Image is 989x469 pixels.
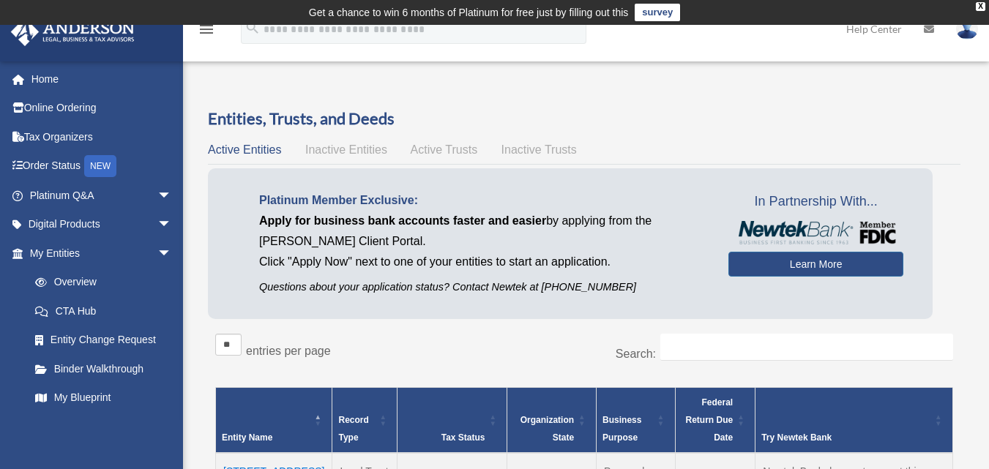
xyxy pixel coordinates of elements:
[675,388,755,454] th: Federal Return Due Date: Activate to sort
[10,210,194,239] a: Digital Productsarrow_drop_down
[728,252,903,277] a: Learn More
[259,190,706,211] p: Platinum Member Exclusive:
[686,397,734,443] span: Federal Return Due Date
[84,155,116,177] div: NEW
[305,143,387,156] span: Inactive Entities
[208,143,281,156] span: Active Entities
[157,239,187,269] span: arrow_drop_down
[520,415,574,443] span: Organization State
[10,239,187,268] a: My Entitiesarrow_drop_down
[398,388,507,454] th: Tax Status: Activate to sort
[501,143,577,156] span: Inactive Trusts
[635,4,680,21] a: survey
[20,268,179,297] a: Overview
[198,26,215,38] a: menu
[602,415,641,443] span: Business Purpose
[157,181,187,211] span: arrow_drop_down
[259,252,706,272] p: Click "Apply Now" next to one of your entities to start an application.
[246,345,331,357] label: entries per page
[216,388,332,454] th: Entity Name: Activate to invert sorting
[507,388,597,454] th: Organization State: Activate to sort
[10,181,194,210] a: Platinum Q&Aarrow_drop_down
[755,388,953,454] th: Try Newtek Bank : Activate to sort
[338,415,368,443] span: Record Type
[597,388,676,454] th: Business Purpose: Activate to sort
[10,64,194,94] a: Home
[198,20,215,38] i: menu
[441,432,485,443] span: Tax Status
[157,210,187,240] span: arrow_drop_down
[332,388,398,454] th: Record Type: Activate to sort
[20,383,187,413] a: My Blueprint
[20,354,187,383] a: Binder Walkthrough
[20,326,187,355] a: Entity Change Request
[411,143,478,156] span: Active Trusts
[10,94,194,123] a: Online Ordering
[736,221,896,244] img: NewtekBankLogoSM.png
[259,214,546,227] span: Apply for business bank accounts faster and easier
[208,108,960,130] h3: Entities, Trusts, and Deeds
[222,432,272,443] span: Entity Name
[259,211,706,252] p: by applying from the [PERSON_NAME] Client Portal.
[761,429,930,446] div: Try Newtek Bank
[309,4,629,21] div: Get a chance to win 6 months of Platinum for free just by filling out this
[259,278,706,296] p: Questions about your application status? Contact Newtek at [PHONE_NUMBER]
[245,20,261,36] i: search
[10,122,194,151] a: Tax Organizers
[7,18,139,46] img: Anderson Advisors Platinum Portal
[976,2,985,11] div: close
[616,348,656,360] label: Search:
[10,151,194,181] a: Order StatusNEW
[20,412,187,441] a: Tax Due Dates
[20,296,187,326] a: CTA Hub
[956,18,978,40] img: User Pic
[728,190,903,214] span: In Partnership With...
